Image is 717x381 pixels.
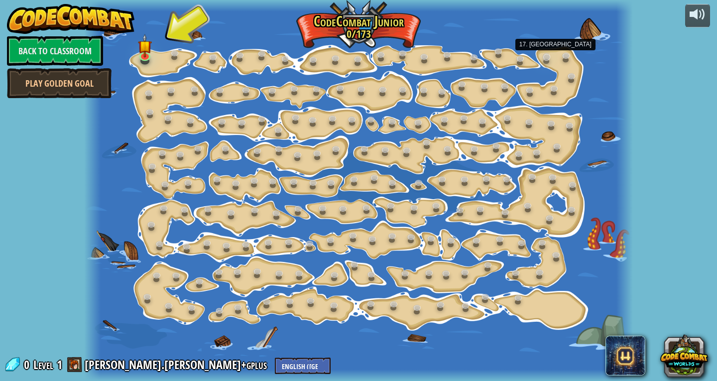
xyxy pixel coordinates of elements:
[24,357,32,373] span: 0
[7,68,112,98] a: Play Golden Goal
[138,34,151,57] img: level-banner-started.png
[57,357,62,373] span: 1
[33,357,53,373] span: Level
[85,357,270,373] a: [PERSON_NAME].[PERSON_NAME]+gplus
[7,36,103,66] a: Back to Classroom
[685,4,710,27] button: Adjust volume
[7,4,134,34] img: CodeCombat - Learn how to code by playing a game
